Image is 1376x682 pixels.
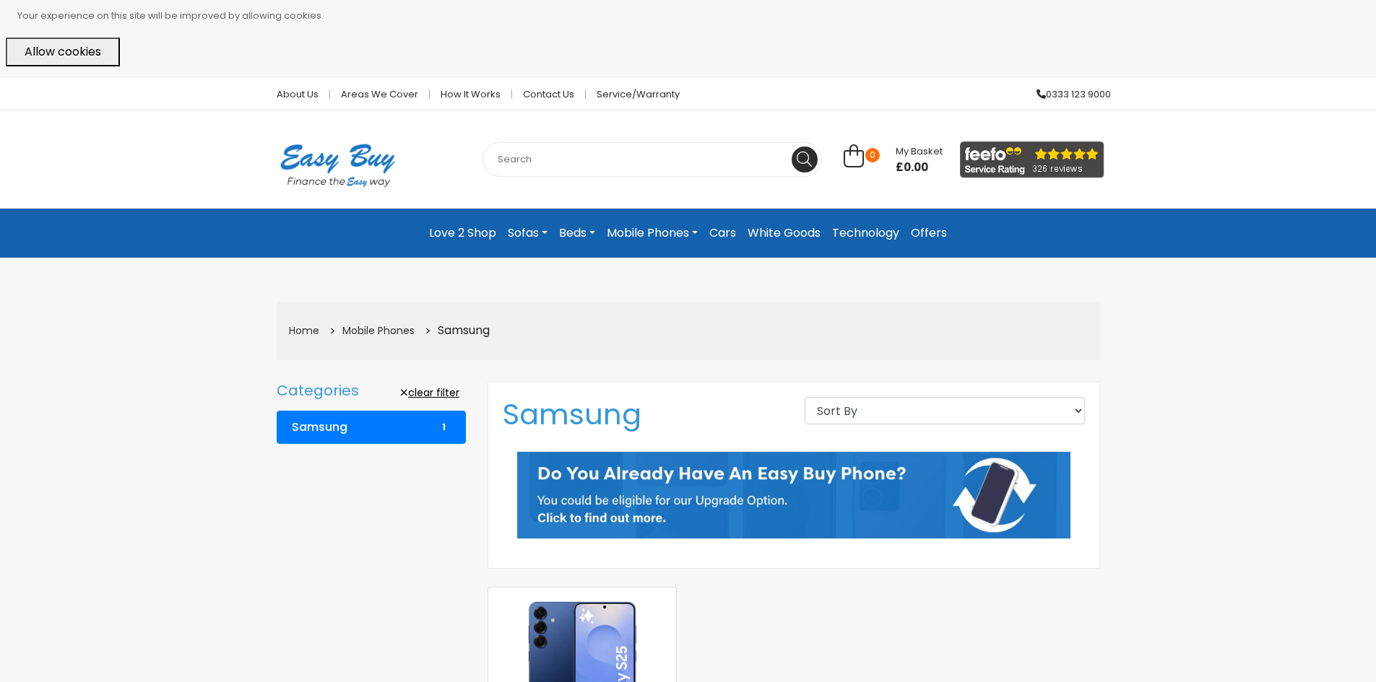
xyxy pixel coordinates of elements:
[960,141,1104,178] img: feefo_logo
[483,142,822,177] input: Search
[342,323,415,338] a: Mobile Phones
[844,152,943,169] a: 0 My Basket £0.00
[17,6,1370,26] p: Your experience on this site will be improved by allowing cookies.
[277,382,359,399] p: Categories
[330,89,430,99] a: Areas we cover
[266,125,410,206] img: Easy Buy
[742,220,826,246] a: White Goods
[420,320,491,342] li: Samsung
[266,89,330,99] a: About Us
[437,421,451,434] span: 1
[292,420,347,434] b: Samsung
[826,220,905,246] a: Technology
[277,411,467,444] a: Samsung 1
[601,220,704,246] a: Mobile Phones
[896,160,943,175] span: £0.00
[896,144,943,158] span: My Basket
[553,220,601,246] a: Beds
[1026,89,1111,99] a: 0333 123 9000
[512,89,586,99] a: Contact Us
[865,148,880,162] span: 0
[6,38,120,66] button: Allow cookies
[502,220,553,246] a: Sofas
[394,382,466,404] a: clear filter
[503,397,783,432] h1: Samsung
[430,89,512,99] a: How it works
[423,220,502,246] a: Love 2 Shop
[586,89,680,99] a: Service/Warranty
[704,220,742,246] a: Cars
[289,323,319,338] a: Home
[905,220,953,246] a: Offers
